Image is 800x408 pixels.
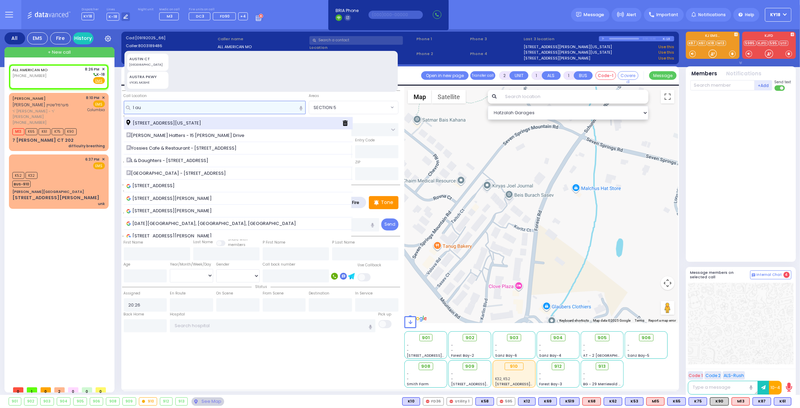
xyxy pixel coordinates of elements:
label: Hospital [170,312,185,317]
div: K58 [475,397,494,406]
img: google_icon.svg [127,222,131,226]
span: [GEOGRAPHIC_DATA] - [STREET_ADDRESS] [127,170,229,177]
div: K87 [753,397,771,406]
span: ✕ [102,95,105,101]
div: VYOEL MOSHE [130,80,166,85]
a: [STREET_ADDRESS][PERSON_NAME] [524,55,590,61]
span: ✕ [102,157,105,162]
label: Last Name [193,239,213,245]
span: 1 [27,387,37,393]
span: L & Daughters - [STREET_ADDRESS] [127,157,211,164]
div: [PERSON_NAME][GEOGRAPHIC_DATA] [12,189,84,194]
span: - [407,348,409,353]
button: Toggle fullscreen view [661,90,675,104]
span: 0 [41,387,51,393]
span: - [583,343,585,348]
span: [STREET_ADDRESS][PERSON_NAME] [127,233,215,239]
span: SECTION 5 [309,101,388,114]
span: Columbia [87,107,105,112]
label: Lines [107,8,130,12]
button: Transfer call [470,71,495,80]
span: - [627,348,629,353]
span: 903 [509,334,518,341]
span: [09192025_66] [135,35,165,41]
div: K75 [689,397,707,406]
span: K-18 [92,72,105,77]
input: (000)000-00000 [369,11,423,19]
button: Send [381,218,398,230]
a: Use this [658,44,674,50]
span: +4 [240,13,246,19]
label: Areas [309,93,319,99]
button: Code-1 [595,71,616,80]
a: KJFD [757,41,768,46]
div: K10 [402,397,420,406]
a: [PERSON_NAME] [12,96,46,101]
span: 0 [13,387,23,393]
div: [GEOGRAPHIC_DATA] [130,63,166,67]
span: M3 [167,13,173,19]
div: K61 [774,397,791,406]
a: History [73,32,94,44]
p: Tone [381,199,393,206]
a: 595 [769,41,779,46]
span: Forest Bay-3 [539,382,562,387]
div: BLS [538,397,557,406]
span: EMS [93,100,105,107]
span: 904 [553,334,563,341]
label: Call back number [263,262,295,267]
span: Internal Chat [757,272,782,277]
span: DC3 [196,13,204,19]
span: [DATE][GEOGRAPHIC_DATA], [GEOGRAPHIC_DATA], [GEOGRAPHIC_DATA] [127,220,299,227]
div: K65 [667,397,686,406]
span: [PERSON_NAME] מערמלשטיין [12,102,68,108]
a: M13 [716,41,726,46]
label: Destination [309,291,329,296]
span: 902 [465,334,474,341]
img: google_icon.svg [127,234,131,238]
span: Sanz Bay-5 [627,353,649,358]
label: Last 3 location [524,36,599,42]
a: ALL AMERICAN MO [12,67,48,73]
label: In Service [355,291,373,296]
button: 10-4 [769,381,782,395]
div: Fire [50,32,71,44]
span: - [539,376,541,382]
label: Location [309,45,414,51]
div: K62 [604,397,622,406]
span: Smith Farm [407,382,429,387]
span: 6:37 PM [86,157,100,162]
div: FD36 [423,397,444,406]
div: 910 [505,363,524,370]
span: + New call [48,49,71,56]
label: Back Home [124,312,144,317]
input: Search a contact [309,36,403,45]
span: - [539,371,541,376]
label: Age [124,262,131,267]
label: On Scene [216,291,233,296]
label: KJFD [742,34,796,39]
div: K90 [710,397,729,406]
button: Show street map [408,90,432,104]
button: KY18 [765,8,791,22]
span: K90 [65,128,77,135]
div: BLS [604,397,622,406]
span: KY18 [770,12,781,18]
button: Drag Pegman onto the map to open Street View [661,301,675,315]
a: Open this area in Google Maps (opens a new window) [406,314,429,323]
button: ALS-Rush [723,371,745,380]
label: KJ EMS... [686,34,739,39]
button: Notifications [726,70,762,78]
span: K52 [12,172,24,179]
span: - [583,376,585,382]
button: Covered [618,71,638,80]
div: 595 [497,397,515,406]
img: google_icon.svg [127,209,131,213]
div: 912 [160,398,172,405]
span: Help [745,12,754,18]
input: Search location [501,90,648,104]
span: SECTION 5 [309,101,398,114]
div: 902 [24,398,37,405]
span: [PHONE_NUMBER] [12,73,46,78]
span: [PHONE_NUMBER] [12,120,46,125]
